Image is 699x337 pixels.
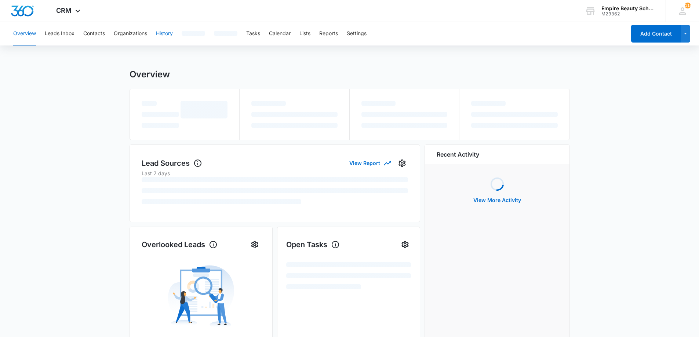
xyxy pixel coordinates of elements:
[56,7,72,14] span: CRM
[601,6,655,11] div: account name
[349,157,390,169] button: View Report
[142,158,202,169] h1: Lead Sources
[319,22,338,45] button: Reports
[45,22,74,45] button: Leads Inbox
[685,3,691,8] div: notifications count
[437,150,479,159] h6: Recent Activity
[396,157,408,169] button: Settings
[299,22,310,45] button: Lists
[347,22,367,45] button: Settings
[142,239,218,250] h1: Overlooked Leads
[269,22,291,45] button: Calendar
[399,239,411,250] button: Settings
[130,69,170,80] h1: Overview
[114,22,147,45] button: Organizations
[249,239,261,250] button: Settings
[13,22,36,45] button: Overview
[246,22,260,45] button: Tasks
[142,169,408,177] p: Last 7 days
[466,191,528,209] button: View More Activity
[601,11,655,17] div: account id
[286,239,340,250] h1: Open Tasks
[631,25,681,43] button: Add Contact
[685,3,691,8] span: 114
[156,22,173,45] button: History
[83,22,105,45] button: Contacts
